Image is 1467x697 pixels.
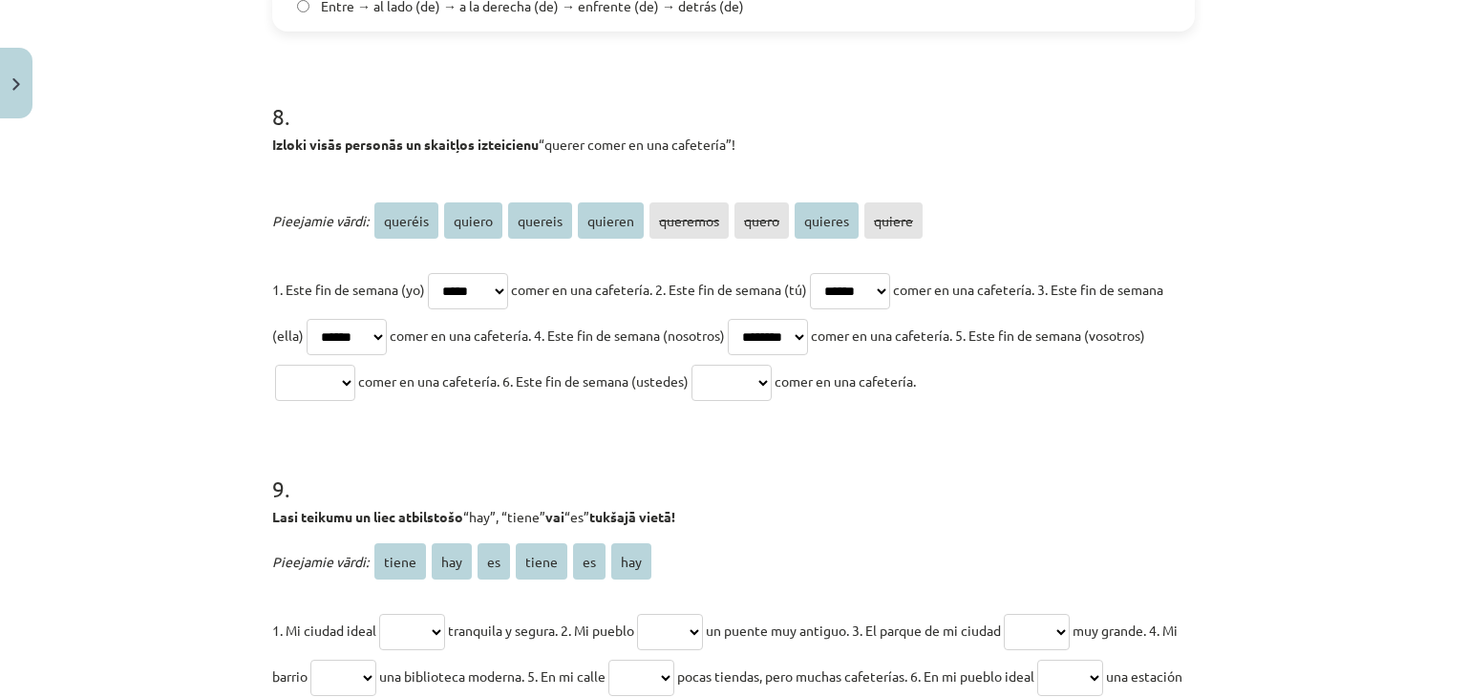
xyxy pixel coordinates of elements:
[864,202,923,239] span: quiere
[272,508,463,525] strong: Lasi teikumu un liec atbilstošo
[272,70,1195,129] h1: 8 .
[516,543,567,580] span: tiene
[811,327,1145,344] span: comer en una cafetería. 5. Este fin de semana (vosotros)
[706,622,1001,639] span: un puente muy antiguo. 3. El parque de mi ciudad
[374,543,426,580] span: tiene
[511,281,807,298] span: comer en una cafetería. 2. Este fin de semana (tú)
[545,508,564,525] strong: vai
[611,543,651,580] span: hay
[272,212,369,229] span: Pieejamie vārdi:
[578,202,644,239] span: quieren
[734,202,789,239] span: quero
[795,202,859,239] span: quieres
[272,135,1195,155] p: “querer comer en una cafetería”!
[649,202,729,239] span: queremos
[432,543,472,580] span: hay
[272,281,425,298] span: 1. Este fin de semana (yo)
[358,372,689,390] span: comer en una cafetería. 6. Este fin de semana (ustedes)
[775,372,916,390] span: comer en una cafetería.
[272,553,369,570] span: Pieejamie vārdi:
[478,543,510,580] span: es
[272,442,1195,501] h1: 9 .
[444,202,502,239] span: quiero
[272,136,539,153] strong: Izloki visās personās un skaitļos izteicienu
[589,508,675,525] strong: tukšajā vietā!
[448,622,634,639] span: tranquila y segura. 2. Mi pueblo
[12,78,20,91] img: icon-close-lesson-0947bae3869378f0d4975bcd49f059093ad1ed9edebbc8119c70593378902aed.svg
[508,202,572,239] span: quereis
[272,622,376,639] span: 1. Mi ciudad ideal
[379,667,606,685] span: una biblioteca moderna. 5. En mi calle
[390,327,725,344] span: comer en una cafetería. 4. Este fin de semana (nosotros)
[677,667,1034,685] span: pocas tiendas, pero muchas cafeterías. 6. En mi pueblo ideal
[573,543,606,580] span: es
[374,202,438,239] span: queréis
[272,507,1195,527] p: “hay”, “tiene” “es”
